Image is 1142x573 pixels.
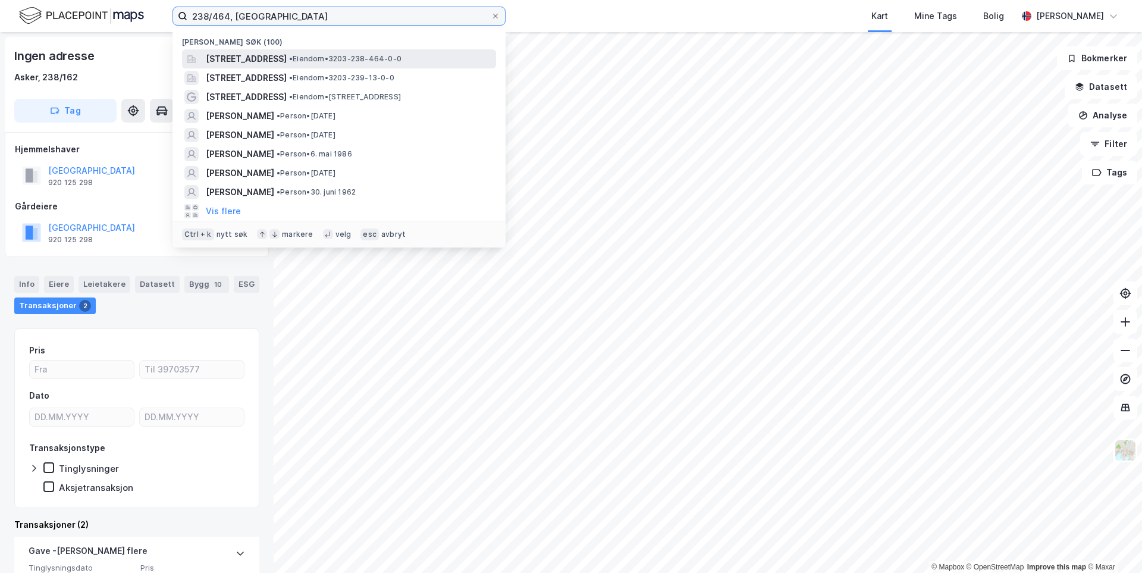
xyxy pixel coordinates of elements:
span: Person • [DATE] [277,168,335,178]
div: Pris [29,343,45,358]
div: 10 [212,278,224,290]
div: Mine Tags [914,9,957,23]
span: • [289,73,293,82]
div: Asker, 238/162 [14,70,78,84]
span: [PERSON_NAME] [206,185,274,199]
button: Filter [1080,132,1137,156]
img: Z [1114,439,1137,462]
span: Eiendom • 3203-238-464-0-0 [289,54,401,64]
button: Datasett [1065,75,1137,99]
span: Eiendom • 3203-239-13-0-0 [289,73,394,83]
div: Datasett [135,276,180,293]
span: [PERSON_NAME] [206,147,274,161]
div: Bygg [184,276,229,293]
span: [PERSON_NAME] [206,166,274,180]
div: Transaksjonstype [29,441,105,455]
span: Pris [140,563,245,573]
div: Gårdeiere [15,199,259,214]
div: Ingen adresse [14,46,96,65]
span: [STREET_ADDRESS] [206,52,287,66]
div: 920 125 298 [48,178,93,187]
span: [PERSON_NAME] [206,128,274,142]
div: Eiere [44,276,74,293]
span: • [277,149,280,158]
span: • [277,111,280,120]
div: Kart [871,9,888,23]
span: [STREET_ADDRESS] [206,71,287,85]
div: Hjemmelshaver [15,142,259,156]
button: Vis flere [206,204,241,218]
div: velg [335,230,352,239]
button: Tags [1082,161,1137,184]
button: Analyse [1068,104,1137,127]
div: markere [282,230,313,239]
span: • [277,187,280,196]
input: DD.MM.YYYY [30,408,134,426]
div: Info [14,276,39,293]
div: Transaksjoner [14,298,96,314]
span: • [289,54,293,63]
a: Mapbox [931,563,964,571]
span: [PERSON_NAME] [206,109,274,123]
div: Leietakere [79,276,130,293]
span: Person • [DATE] [277,130,335,140]
button: Bokmerker [1057,46,1137,70]
div: Aksjetransaksjon [59,482,133,493]
div: Gave - [PERSON_NAME] flere [29,544,148,563]
span: • [289,92,293,101]
div: ESG [234,276,259,293]
div: [PERSON_NAME] søk (100) [172,28,506,49]
iframe: Chat Widget [1083,516,1142,573]
span: Person • [DATE] [277,111,335,121]
div: 920 125 298 [48,235,93,245]
div: avbryt [381,230,406,239]
span: Person • 6. mai 1986 [277,149,352,159]
input: DD.MM.YYYY [140,408,244,426]
button: Tag [14,99,117,123]
span: Person • 30. juni 1962 [277,187,356,197]
input: Søk på adresse, matrikkel, gårdeiere, leietakere eller personer [187,7,491,25]
a: Improve this map [1027,563,1086,571]
div: Ctrl + k [182,228,214,240]
span: [STREET_ADDRESS] [206,90,287,104]
span: Eiendom • [STREET_ADDRESS] [289,92,401,102]
div: nytt søk [217,230,248,239]
img: logo.f888ab2527a4732fd821a326f86c7f29.svg [19,5,144,26]
input: Fra [30,361,134,378]
div: Transaksjoner (2) [14,518,259,532]
div: Bolig [983,9,1004,23]
a: OpenStreetMap [967,563,1024,571]
div: 2 [79,300,91,312]
span: • [277,130,280,139]
input: Til 39703577 [140,361,244,378]
div: [PERSON_NAME] [1036,9,1104,23]
span: • [277,168,280,177]
div: Dato [29,389,49,403]
div: esc [360,228,379,240]
div: Kontrollprogram for chat [1083,516,1142,573]
span: Tinglysningsdato [29,563,133,573]
div: Tinglysninger [59,463,119,474]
